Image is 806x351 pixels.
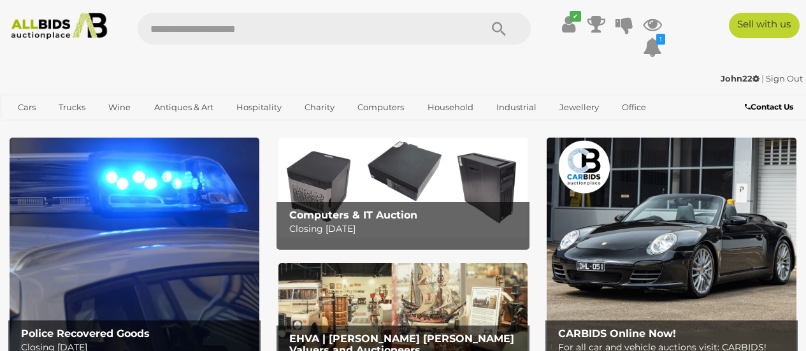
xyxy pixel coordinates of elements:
[766,73,803,83] a: Sign Out
[656,34,665,45] i: 1
[745,102,793,111] b: Contact Us
[6,13,112,39] img: Allbids.com.au
[289,221,522,237] p: Closing [DATE]
[559,13,578,36] a: ✔
[467,13,531,45] button: Search
[10,118,52,139] a: Sports
[729,13,800,38] a: Sell with us
[21,327,150,340] b: Police Recovered Goods
[721,73,759,83] strong: John22
[419,97,482,118] a: Household
[146,97,222,118] a: Antiques & Art
[228,97,290,118] a: Hospitality
[296,97,343,118] a: Charity
[721,73,761,83] a: John22
[643,36,662,59] a: 1
[558,327,676,340] b: CARBIDS Online Now!
[488,97,545,118] a: Industrial
[614,97,654,118] a: Office
[100,97,139,118] a: Wine
[570,11,581,22] i: ✔
[349,97,412,118] a: Computers
[278,138,528,238] img: Computers & IT Auction
[761,73,764,83] span: |
[50,97,94,118] a: Trucks
[745,100,796,114] a: Contact Us
[59,118,166,139] a: [GEOGRAPHIC_DATA]
[278,138,528,238] a: Computers & IT Auction Computers & IT Auction Closing [DATE]
[10,97,44,118] a: Cars
[551,97,607,118] a: Jewellery
[289,209,417,221] b: Computers & IT Auction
